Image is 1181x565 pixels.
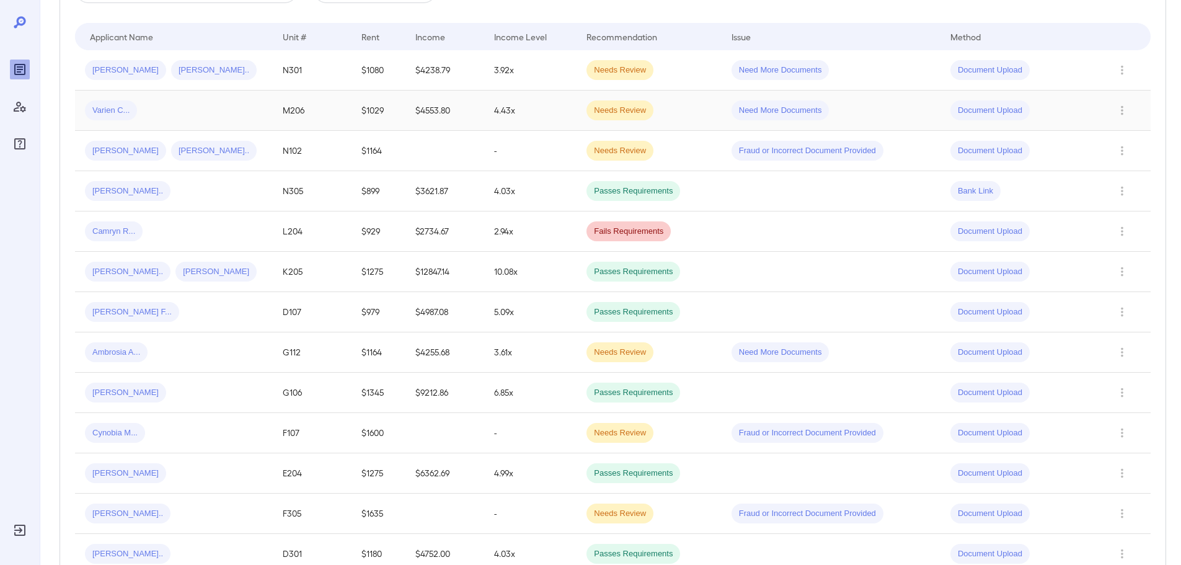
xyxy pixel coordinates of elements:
[950,508,1030,520] span: Document Upload
[732,145,883,157] span: Fraud or Incorrect Document Provided
[1112,262,1132,282] button: Row Actions
[405,373,484,413] td: $9212.86
[283,29,306,44] div: Unit #
[1112,463,1132,483] button: Row Actions
[85,468,166,479] span: [PERSON_NAME]
[1112,544,1132,564] button: Row Actions
[352,252,405,292] td: $1275
[85,185,170,197] span: [PERSON_NAME]..
[950,185,1001,197] span: Bank Link
[586,508,653,520] span: Needs Review
[950,65,1030,76] span: Document Upload
[484,292,577,332] td: 5.09x
[85,548,170,560] span: [PERSON_NAME]..
[273,211,352,252] td: L204
[484,373,577,413] td: 6.85x
[273,292,352,332] td: D107
[352,332,405,373] td: $1164
[352,91,405,131] td: $1029
[732,427,883,439] span: Fraud or Incorrect Document Provided
[732,29,751,44] div: Issue
[950,29,981,44] div: Method
[1112,60,1132,80] button: Row Actions
[273,131,352,171] td: N102
[405,332,484,373] td: $4255.68
[1112,141,1132,161] button: Row Actions
[352,292,405,332] td: $979
[85,145,166,157] span: [PERSON_NAME]
[405,211,484,252] td: $2734.67
[1112,342,1132,362] button: Row Actions
[85,226,143,238] span: Camryn R...
[85,427,145,439] span: Cynobia M...
[484,131,577,171] td: -
[586,387,680,399] span: Passes Requirements
[85,65,166,76] span: [PERSON_NAME]
[90,29,153,44] div: Applicant Name
[484,91,577,131] td: 4.43x
[273,171,352,211] td: N305
[10,520,30,540] div: Log Out
[586,468,680,479] span: Passes Requirements
[273,332,352,373] td: G112
[586,427,653,439] span: Needs Review
[1112,100,1132,120] button: Row Actions
[352,131,405,171] td: $1164
[586,226,671,238] span: Fails Requirements
[1112,423,1132,443] button: Row Actions
[732,65,829,76] span: Need More Documents
[352,171,405,211] td: $899
[586,29,657,44] div: Recommendation
[405,292,484,332] td: $4987.08
[10,97,30,117] div: Manage Users
[586,65,653,76] span: Needs Review
[484,453,577,494] td: 4.99x
[405,91,484,131] td: $4553.80
[85,508,170,520] span: [PERSON_NAME]..
[352,413,405,453] td: $1600
[1112,221,1132,241] button: Row Actions
[352,494,405,534] td: $1635
[273,494,352,534] td: F305
[950,145,1030,157] span: Document Upload
[484,211,577,252] td: 2.94x
[484,494,577,534] td: -
[273,91,352,131] td: M206
[352,373,405,413] td: $1345
[405,453,484,494] td: $6362.69
[950,347,1030,358] span: Document Upload
[732,508,883,520] span: Fraud or Incorrect Document Provided
[586,105,653,117] span: Needs Review
[1112,383,1132,403] button: Row Actions
[171,145,257,157] span: [PERSON_NAME]..
[352,211,405,252] td: $929
[586,306,680,318] span: Passes Requirements
[950,427,1030,439] span: Document Upload
[494,29,547,44] div: Income Level
[586,145,653,157] span: Needs Review
[586,347,653,358] span: Needs Review
[484,50,577,91] td: 3.92x
[950,468,1030,479] span: Document Upload
[273,252,352,292] td: K205
[586,266,680,278] span: Passes Requirements
[273,413,352,453] td: F107
[1112,181,1132,201] button: Row Actions
[732,347,829,358] span: Need More Documents
[950,548,1030,560] span: Document Upload
[405,171,484,211] td: $3621.87
[85,266,170,278] span: [PERSON_NAME]..
[405,252,484,292] td: $12847.14
[484,171,577,211] td: 4.03x
[1112,302,1132,322] button: Row Actions
[950,105,1030,117] span: Document Upload
[950,226,1030,238] span: Document Upload
[405,50,484,91] td: $4238.79
[1112,504,1132,523] button: Row Actions
[85,387,166,399] span: [PERSON_NAME]
[950,306,1030,318] span: Document Upload
[85,306,179,318] span: [PERSON_NAME] F...
[273,50,352,91] td: N301
[950,266,1030,278] span: Document Upload
[415,29,445,44] div: Income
